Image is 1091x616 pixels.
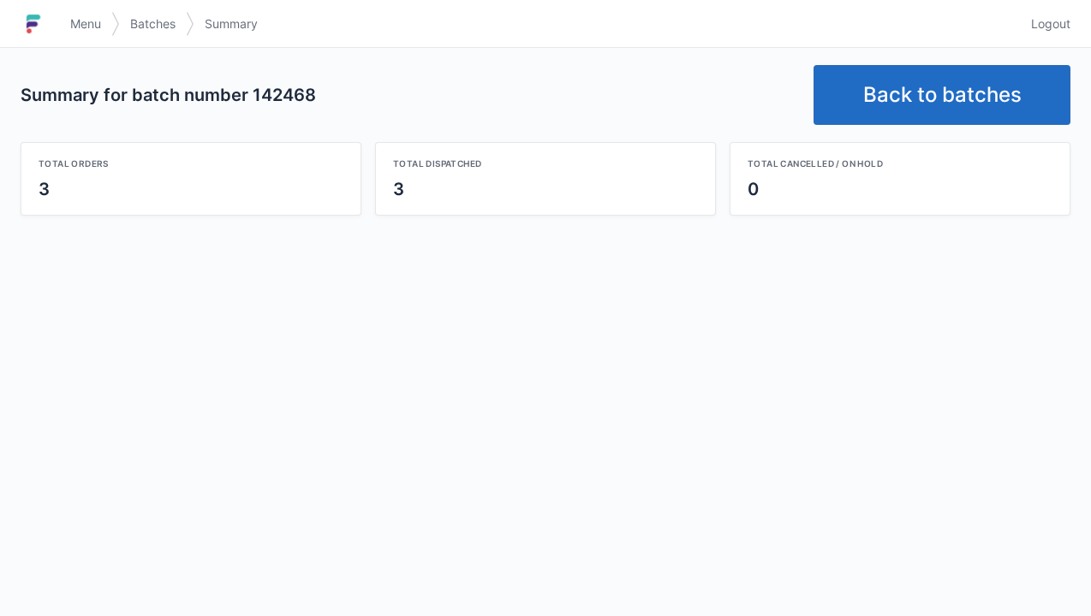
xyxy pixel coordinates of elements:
img: svg> [111,3,120,44]
span: Logout [1031,15,1070,33]
div: Total orders [39,157,343,170]
div: 3 [393,177,698,201]
a: Batches [120,9,186,39]
a: Summary [194,9,268,39]
div: 3 [39,177,343,201]
div: 0 [748,177,1052,201]
img: logo-small.jpg [21,10,46,38]
a: Logout [1021,9,1070,39]
span: Menu [70,15,101,33]
span: Summary [205,15,258,33]
div: Total dispatched [393,157,698,170]
a: Back to batches [814,65,1070,125]
span: Batches [130,15,176,33]
a: Menu [60,9,111,39]
div: Total cancelled / on hold [748,157,1052,170]
img: svg> [186,3,194,44]
h2: Summary for batch number 142468 [21,83,800,107]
